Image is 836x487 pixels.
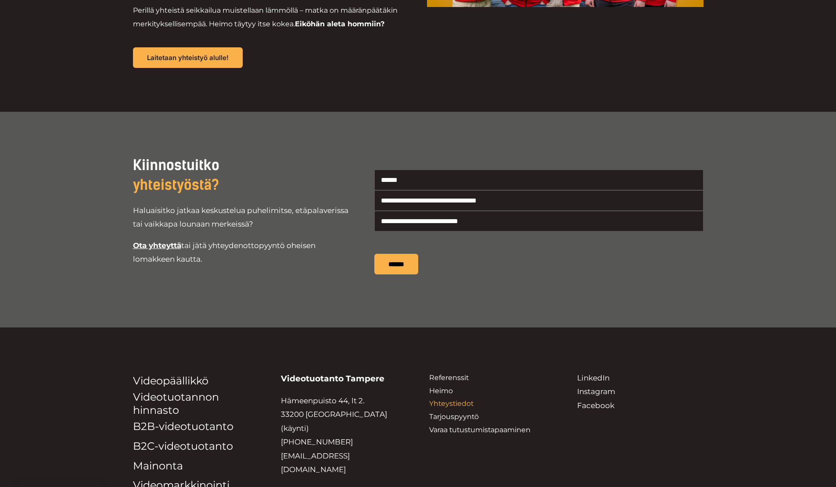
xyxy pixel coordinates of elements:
a: [EMAIL_ADDRESS][DOMAIN_NAME] [281,451,350,474]
strong: Videotuotanto Tampere [281,373,384,384]
h3: Kiinnostuitko [133,156,352,195]
a: Tarjouspyyntö [429,412,479,421]
span: yhteistyöstä? [133,177,219,193]
nav: Valikko [429,371,556,437]
p: tai jätä yhteydenottopyyntö oheisen lomakkeen kautta. [133,239,352,267]
a: Laitetaan yhteistyö alulle! [133,47,243,68]
a: Mainonta [133,459,183,472]
p: Haluaisitko jatkaa keskustelua puhelimitse, etäpalaverissa tai vaikkapa lounaan merkeissä? [133,204,352,231]
a: Instagram [577,387,615,396]
p: Hämeenpuisto 44, lt 2. 33200 [GEOGRAPHIC_DATA] (käynti) [281,394,407,477]
span: Laitetaan yhteistyö alulle! [147,54,229,61]
a: B2B-videotuotanto [133,420,233,433]
aside: Footer Widget 3 [429,371,556,437]
a: LinkedIn [577,373,610,382]
span: Perillä yhteistä seikkailua muistellaan lämmöllä – matka on määränpäätäkin merkityksellisempää. H... [133,6,398,28]
a: Varaa tutustumistapaaminen [429,426,531,434]
span: Ota yhteyttä [133,241,181,250]
a: Yhteystiedot [429,399,474,408]
a: B2C-videotuotanto [133,440,233,452]
a: [PHONE_NUMBER] [281,437,353,446]
a: Videopäällikkö [133,374,208,387]
a: Referenssit [429,373,469,382]
strong: Eiköhän aleta hommiin? [295,20,384,28]
a: Heimo [429,387,453,395]
a: Videotuotannon hinnasto [133,391,219,416]
a: Facebook [577,401,614,410]
form: Yhteydenottolomake [374,156,703,275]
